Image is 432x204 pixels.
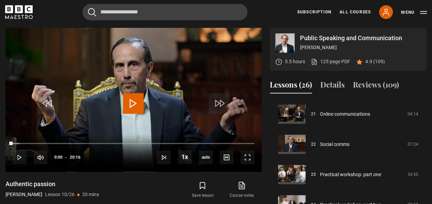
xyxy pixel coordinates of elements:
button: Save lesson [183,180,222,200]
a: All Courses [340,9,371,15]
p: 20 mins [82,191,99,198]
span: 0:00 [54,151,63,163]
span: auto [199,150,213,164]
a: Course notes [222,180,262,200]
p: 4.9 (109) [365,58,385,65]
span: 20:16 [70,151,80,163]
button: Toggle navigation [401,9,427,16]
button: Submit the search query [88,8,96,16]
button: Fullscreen [241,150,254,164]
button: Lessons (26) [270,79,312,93]
button: Reviews (109) [353,79,399,93]
p: Public Speaking and Communication [300,35,421,41]
a: 125 page PDF [311,58,350,65]
button: Playback Rate [178,150,192,164]
a: Social comms [320,141,350,148]
input: Search [82,4,247,20]
h1: Authentic passion [5,180,99,188]
video-js: Video Player [5,28,262,172]
p: Lesson 10/26 [45,191,75,198]
button: Captions [220,150,233,164]
div: Current quality: 720p [199,150,213,164]
a: Subscription [297,9,331,15]
button: Mute [34,150,47,164]
svg: BBC Maestro [5,5,33,19]
button: Next Lesson [157,150,171,164]
a: Online communications [320,111,370,118]
div: Progress Bar [13,143,254,144]
p: [PERSON_NAME] [300,44,421,51]
button: Play [13,150,26,164]
p: 5.5 hours [285,58,305,65]
a: Practical workshop: part one [320,171,381,178]
p: [PERSON_NAME] [5,191,42,198]
button: Details [320,79,345,93]
span: - [65,155,67,160]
